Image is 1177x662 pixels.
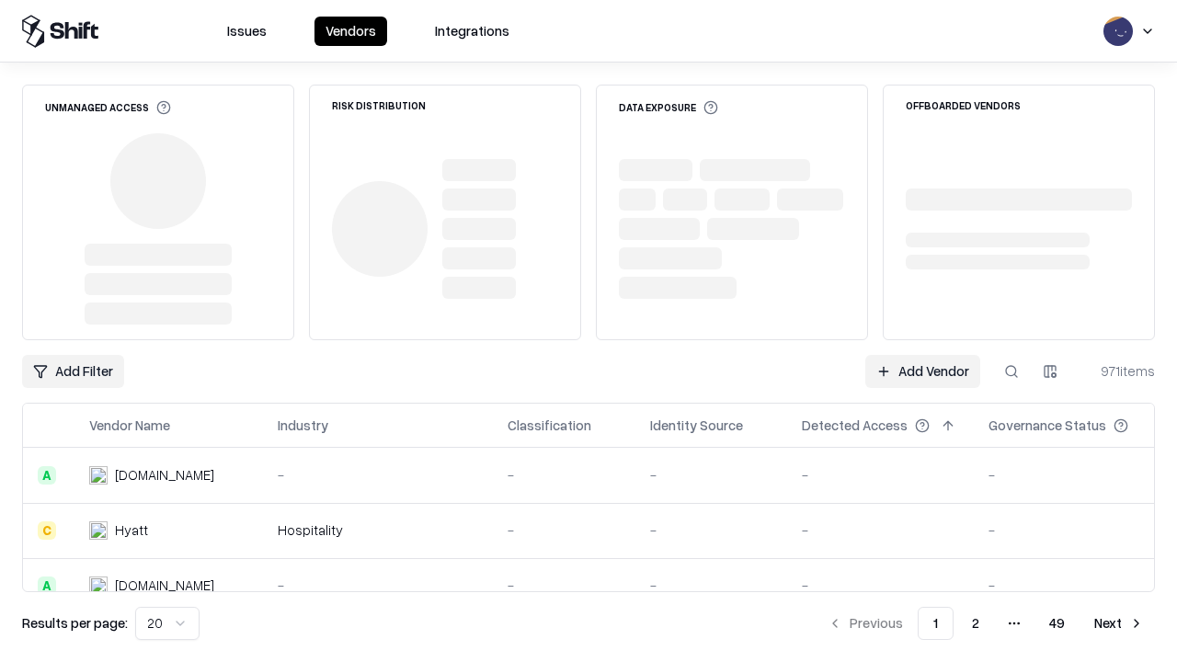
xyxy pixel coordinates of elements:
button: 49 [1034,607,1080,640]
div: Hyatt [115,520,148,540]
div: C [38,521,56,540]
img: Hyatt [89,521,108,540]
div: - [508,465,621,485]
div: Hospitality [278,520,478,540]
div: - [988,465,1158,485]
div: - [802,520,959,540]
button: Issues [216,17,278,46]
div: Offboarded Vendors [906,100,1021,110]
div: - [802,465,959,485]
button: Integrations [424,17,520,46]
button: 2 [957,607,994,640]
div: - [278,465,478,485]
div: - [988,576,1158,595]
div: Governance Status [988,416,1106,435]
p: Results per page: [22,613,128,633]
div: - [650,576,772,595]
div: - [802,576,959,595]
nav: pagination [817,607,1155,640]
div: Classification [508,416,591,435]
div: - [650,465,772,485]
button: Next [1083,607,1155,640]
div: Vendor Name [89,416,170,435]
div: - [988,520,1158,540]
div: A [38,466,56,485]
button: Add Filter [22,355,124,388]
button: 1 [918,607,954,640]
div: Identity Source [650,416,743,435]
div: Risk Distribution [332,100,426,110]
div: Unmanaged Access [45,100,171,115]
div: [DOMAIN_NAME] [115,465,214,485]
div: Detected Access [802,416,908,435]
img: intrado.com [89,466,108,485]
div: 971 items [1081,361,1155,381]
div: [DOMAIN_NAME] [115,576,214,595]
div: Industry [278,416,328,435]
div: - [278,576,478,595]
div: - [508,520,621,540]
div: A [38,576,56,595]
button: Vendors [314,17,387,46]
div: Data Exposure [619,100,718,115]
div: - [508,576,621,595]
img: primesec.co.il [89,576,108,595]
div: - [650,520,772,540]
a: Add Vendor [865,355,980,388]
